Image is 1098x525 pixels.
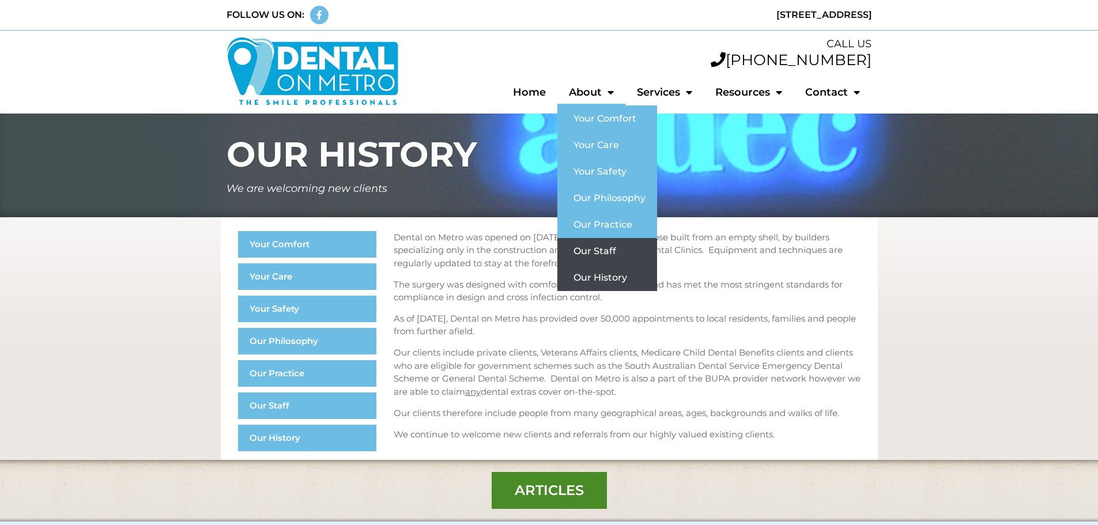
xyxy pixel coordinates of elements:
[394,407,861,420] p: Our clients therefore include people from many geographical areas, ages, backgrounds and walks of...
[410,36,872,52] div: CALL US
[557,79,625,105] a: About
[410,79,872,105] nav: Menu
[394,278,861,304] p: The surgery was designed with comfort and safety in mind and has met the most stringent standards...
[238,392,376,419] a: Our Staff
[557,185,657,211] a: Our Philosophy
[557,105,657,291] ul: About
[227,137,872,172] h1: OUR HISTORY
[557,105,657,132] a: Your Comfort
[394,231,861,270] p: Dental on Metro was opened on [DATE]. Our Clinic was purpose built from an empty shell, by builde...
[711,51,871,69] a: [PHONE_NUMBER]
[557,158,657,185] a: Your Safety
[238,296,376,322] a: Your Safety
[492,472,607,509] a: Articles
[394,312,861,338] p: As of [DATE], Dental on Metro has provided over 50,000 appointments to local residents, families ...
[394,346,861,398] p: Our clients include private clients, Veterans Affairs clients, Medicare Child Dental Benefits cli...
[557,211,657,238] a: Our Practice
[238,425,376,451] a: Our History
[238,328,376,354] a: Our Philosophy
[394,428,861,441] p: We continue to welcome new clients and referrals from our highly valued existing clients.
[557,238,657,265] a: Our Staff
[515,484,584,497] span: Articles
[227,8,304,22] div: FOLLOW US ON:
[238,360,376,387] a: Our Practice
[238,231,376,451] nav: Menu
[794,79,871,105] a: Contact
[625,79,704,105] a: Services
[557,132,657,158] a: Your Care
[238,263,376,290] a: Your Care
[555,8,872,22] div: [STREET_ADDRESS]
[238,231,376,258] a: Your Comfort
[704,79,794,105] a: Resources
[557,265,657,291] a: Our History
[465,386,481,397] u: any
[501,79,557,105] a: Home
[227,183,872,194] h5: We are welcoming new clients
